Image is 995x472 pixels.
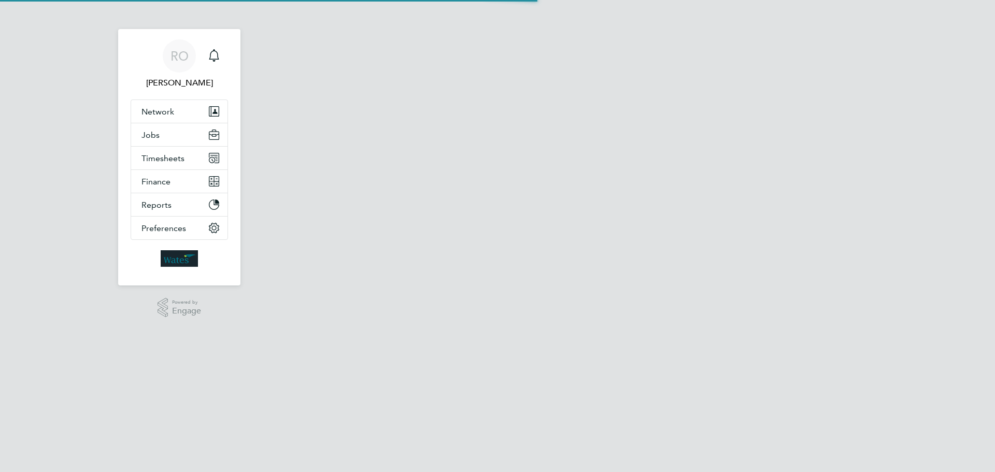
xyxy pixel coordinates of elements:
a: RO[PERSON_NAME] [131,39,228,89]
button: Network [131,100,228,123]
span: Network [141,107,174,117]
span: Timesheets [141,153,184,163]
span: Rosa Oliver [131,77,228,89]
button: Reports [131,193,228,216]
nav: Main navigation [118,29,240,285]
span: RO [170,49,189,63]
img: wates-logo-retina.png [161,250,198,267]
button: Jobs [131,123,228,146]
a: Powered byEngage [158,298,202,318]
a: Go to home page [131,250,228,267]
span: Finance [141,177,170,187]
button: Preferences [131,217,228,239]
span: Reports [141,200,172,210]
span: Engage [172,307,201,316]
span: Powered by [172,298,201,307]
span: Preferences [141,223,186,233]
button: Finance [131,170,228,193]
button: Timesheets [131,147,228,169]
span: Jobs [141,130,160,140]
